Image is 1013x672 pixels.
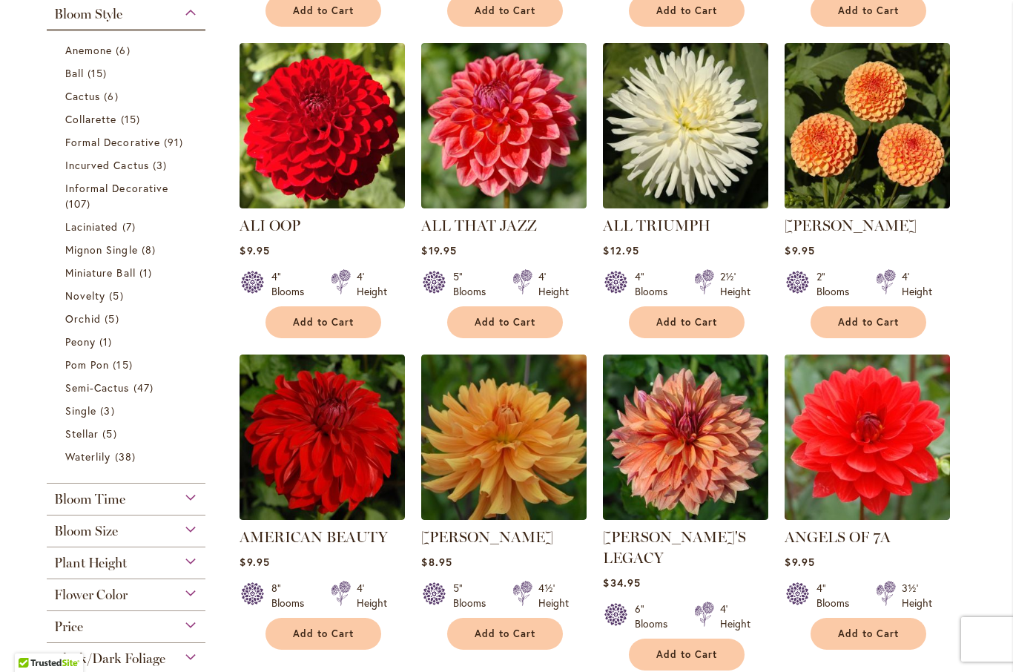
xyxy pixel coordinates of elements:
[603,528,746,567] a: [PERSON_NAME]'S LEGACY
[421,509,587,523] a: ANDREW CHARLES
[811,618,926,650] button: Add to Cart
[357,269,387,299] div: 4' Height
[121,111,144,127] span: 15
[421,528,553,546] a: [PERSON_NAME]
[65,265,191,280] a: Miniature Ball 1
[240,528,388,546] a: AMERICAN BEAUTY
[447,306,563,338] button: Add to Cart
[153,157,171,173] span: 3
[142,242,159,257] span: 8
[838,316,899,329] span: Add to Cart
[271,581,313,610] div: 8" Blooms
[65,181,168,195] span: Informal Decorative
[240,243,269,257] span: $9.95
[65,312,101,326] span: Orchid
[65,380,191,395] a: Semi-Cactus 47
[65,112,117,126] span: Collarette
[65,43,112,57] span: Anemone
[357,581,387,610] div: 4' Height
[816,269,858,299] div: 2" Blooms
[54,6,122,22] span: Bloom Style
[785,528,891,546] a: ANGELS OF 7A
[65,358,109,372] span: Pom Pon
[293,627,354,640] span: Add to Cart
[65,357,191,372] a: Pom Pon 15
[88,65,110,81] span: 15
[785,197,950,211] a: AMBER QUEEN
[65,66,84,80] span: Ball
[65,449,191,464] a: Waterlily 38
[65,158,149,172] span: Incurved Cactus
[240,555,269,569] span: $9.95
[65,89,100,103] span: Cactus
[265,306,381,338] button: Add to Cart
[603,576,640,590] span: $34.95
[65,311,191,326] a: Orchid 5
[603,509,768,523] a: Andy's Legacy
[720,602,750,631] div: 4' Height
[240,355,405,520] img: AMERICAN BEAUTY
[116,42,133,58] span: 6
[475,627,535,640] span: Add to Cart
[65,335,96,349] span: Peony
[104,88,122,104] span: 6
[65,157,191,173] a: Incurved Cactus 3
[99,334,116,349] span: 1
[65,334,191,349] a: Peony 1
[635,602,676,631] div: 6" Blooms
[65,243,138,257] span: Mignon Single
[421,197,587,211] a: ALL THAT JAZZ
[902,269,932,299] div: 4' Height
[538,581,569,610] div: 4½' Height
[240,217,300,234] a: ALI OOP
[65,449,110,464] span: Waterlily
[293,316,354,329] span: Add to Cart
[785,243,814,257] span: $9.95
[65,42,191,58] a: Anemone 6
[271,269,313,299] div: 4" Blooms
[65,196,94,211] span: 107
[122,219,139,234] span: 7
[113,357,136,372] span: 15
[100,403,118,418] span: 3
[538,269,569,299] div: 4' Height
[65,135,160,149] span: Formal Decorative
[265,618,381,650] button: Add to Cart
[65,180,191,211] a: Informal Decorative 107
[421,243,456,257] span: $19.95
[656,4,717,17] span: Add to Cart
[65,88,191,104] a: Cactus 6
[603,197,768,211] a: ALL TRIUMPH
[656,316,717,329] span: Add to Cart
[785,355,950,520] img: ANGELS OF 7A
[603,355,768,520] img: Andy's Legacy
[635,269,676,299] div: 4" Blooms
[133,380,157,395] span: 47
[785,555,814,569] span: $9.95
[65,403,96,418] span: Single
[65,426,99,441] span: Stellar
[475,316,535,329] span: Add to Cart
[102,426,120,441] span: 5
[65,219,191,234] a: Laciniated 7
[65,134,191,150] a: Formal Decorative 91
[447,618,563,650] button: Add to Cart
[65,266,136,280] span: Miniature Ball
[453,269,495,299] div: 5" Blooms
[139,265,156,280] span: 1
[54,491,125,507] span: Bloom Time
[65,242,191,257] a: Mignon Single 8
[65,111,191,127] a: Collarette 15
[65,381,130,395] span: Semi-Cactus
[656,648,717,661] span: Add to Cart
[629,639,745,671] button: Add to Cart
[65,220,119,234] span: Laciniated
[54,587,128,603] span: Flower Color
[785,43,950,208] img: AMBER QUEEN
[54,555,127,571] span: Plant Height
[785,217,917,234] a: [PERSON_NAME]
[838,627,899,640] span: Add to Cart
[838,4,899,17] span: Add to Cart
[65,403,191,418] a: Single 3
[65,288,191,303] a: Novelty 5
